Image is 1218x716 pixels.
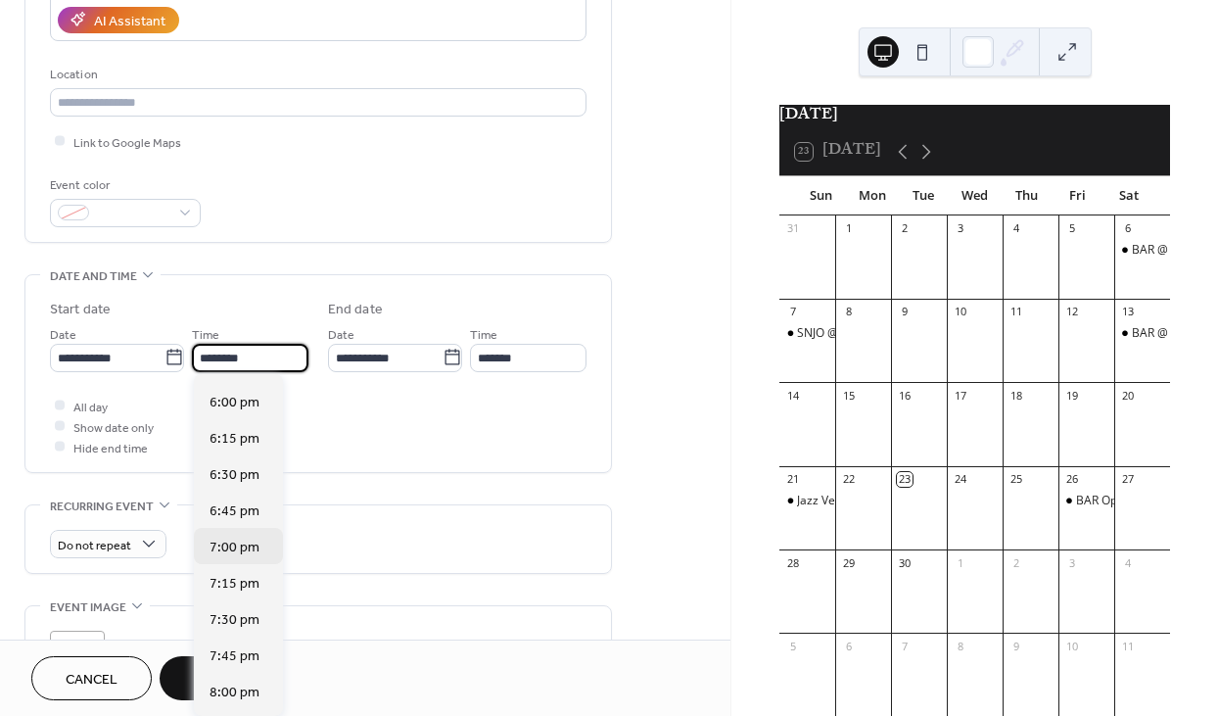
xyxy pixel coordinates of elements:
[210,428,259,449] span: 6:15 pm
[328,300,383,320] div: End date
[1114,325,1170,342] div: BAR @ Rock This Democracy
[1008,305,1023,319] div: 11
[953,472,967,487] div: 24
[1120,388,1135,403] div: 20
[210,573,259,594] span: 7:15 pm
[160,656,260,700] button: Save
[94,11,165,31] div: AI Assistant
[953,639,967,653] div: 8
[470,324,497,345] span: Time
[785,221,800,236] div: 31
[950,176,1001,215] div: Wed
[897,639,912,653] div: 7
[1114,242,1170,259] div: BAR @ Private Event
[841,639,856,653] div: 6
[50,597,126,618] span: Event image
[66,670,117,691] span: Cancel
[1008,388,1023,403] div: 18
[785,388,800,403] div: 14
[328,324,354,345] span: Date
[1103,176,1154,215] div: Sat
[785,472,800,487] div: 21
[192,324,219,345] span: Time
[1001,176,1052,215] div: Thu
[210,464,259,485] span: 6:30 pm
[1064,472,1079,487] div: 26
[953,305,967,319] div: 10
[847,176,898,215] div: Mon
[58,7,179,33] button: AI Assistant
[841,472,856,487] div: 22
[897,388,912,403] div: 16
[841,305,856,319] div: 8
[897,221,912,236] div: 2
[1120,221,1135,236] div: 6
[31,656,152,700] button: Cancel
[785,305,800,319] div: 7
[953,555,967,570] div: 1
[1120,639,1135,653] div: 11
[210,645,259,666] span: 7:45 pm
[50,175,197,196] div: Event color
[1064,221,1079,236] div: 5
[1064,388,1079,403] div: 19
[1064,305,1079,319] div: 12
[795,176,846,215] div: Sun
[1008,555,1023,570] div: 2
[50,324,76,345] span: Date
[50,631,105,686] div: ;
[1120,555,1135,570] div: 4
[73,417,154,438] span: Show date only
[210,392,259,412] span: 6:00 pm
[841,555,856,570] div: 29
[953,388,967,403] div: 17
[953,221,967,236] div: 3
[210,501,259,521] span: 6:45 pm
[897,555,912,570] div: 30
[1008,221,1023,236] div: 4
[1120,472,1135,487] div: 27
[1120,305,1135,319] div: 13
[897,472,912,487] div: 23
[73,438,148,458] span: Hide end time
[1008,639,1023,653] div: 9
[779,493,835,509] div: Jazz Vespers at UMC of Westport & Weston
[50,300,111,320] div: Start date
[779,325,835,342] div: SNJO @ Big Band Benefit, Westerly, RI
[897,305,912,319] div: 9
[1058,493,1114,509] div: BAR Opening at Newtown Arts Festival
[797,325,1110,342] div: SNJO @ Big Band Benefit, Westerly, [GEOGRAPHIC_DATA]
[210,537,259,557] span: 7:00 pm
[50,497,154,517] span: Recurring event
[785,555,800,570] div: 28
[50,65,583,85] div: Location
[1052,176,1102,215] div: Fri
[1064,555,1079,570] div: 3
[50,266,137,287] span: Date and time
[797,493,1101,509] div: Jazz Vespers at UMC of [GEOGRAPHIC_DATA] & Weston
[841,388,856,403] div: 15
[841,221,856,236] div: 1
[58,534,131,556] span: Do not repeat
[210,609,259,630] span: 7:30 pm
[785,639,800,653] div: 5
[1008,472,1023,487] div: 25
[73,397,108,417] span: All day
[73,132,181,153] span: Link to Google Maps
[210,682,259,702] span: 8:00 pm
[898,176,949,215] div: Tue
[779,105,1170,128] div: [DATE]
[1064,639,1079,653] div: 10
